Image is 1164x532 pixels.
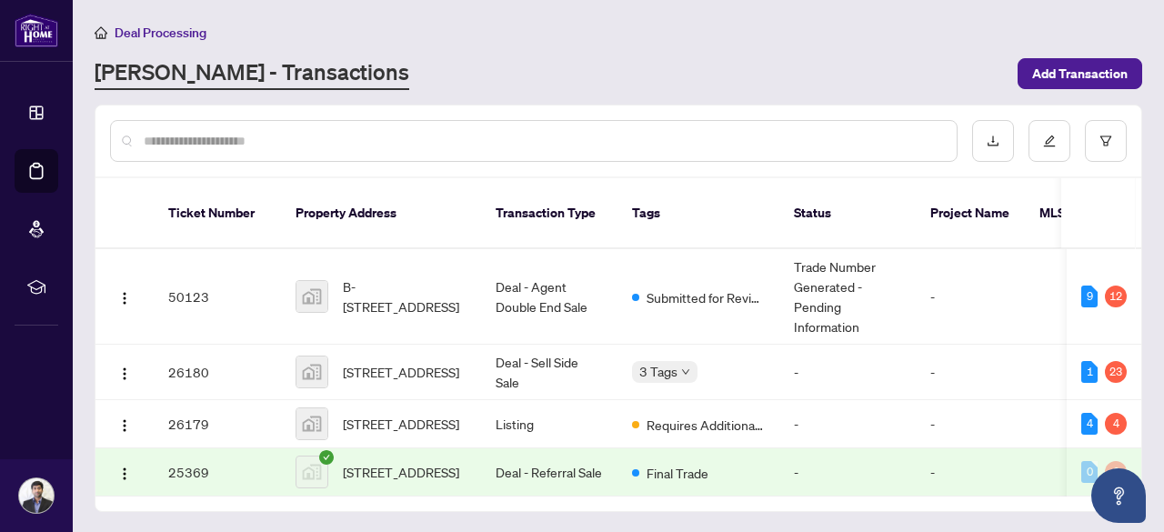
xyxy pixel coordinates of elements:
[154,400,281,448] td: 26179
[319,450,334,465] span: check-circle
[1081,361,1098,383] div: 1
[972,120,1014,162] button: download
[1081,286,1098,307] div: 9
[1081,413,1098,435] div: 4
[1018,58,1142,89] button: Add Transaction
[110,282,139,311] button: Logo
[779,400,916,448] td: -
[916,249,1025,345] td: -
[779,178,916,249] th: Status
[296,457,327,487] img: thumbnail-img
[296,356,327,387] img: thumbnail-img
[481,249,617,345] td: Deal - Agent Double End Sale
[481,345,617,400] td: Deal - Sell Side Sale
[779,448,916,497] td: -
[154,345,281,400] td: 26180
[117,467,132,481] img: Logo
[15,14,58,47] img: logo
[481,178,617,249] th: Transaction Type
[95,57,409,90] a: [PERSON_NAME] - Transactions
[343,462,459,482] span: [STREET_ADDRESS]
[987,135,999,147] span: download
[95,26,107,39] span: home
[639,361,677,382] span: 3 Tags
[916,448,1025,497] td: -
[1085,120,1127,162] button: filter
[1099,135,1112,147] span: filter
[647,287,765,307] span: Submitted for Review
[1032,59,1128,88] span: Add Transaction
[481,448,617,497] td: Deal - Referral Sale
[481,400,617,448] td: Listing
[154,448,281,497] td: 25369
[343,362,459,382] span: [STREET_ADDRESS]
[154,178,281,249] th: Ticket Number
[343,276,467,316] span: B-[STREET_ADDRESS]
[110,457,139,487] button: Logo
[617,178,779,249] th: Tags
[1105,286,1127,307] div: 12
[1105,361,1127,383] div: 23
[1105,413,1127,435] div: 4
[1025,178,1134,249] th: MLS #
[110,357,139,386] button: Logo
[115,25,206,41] span: Deal Processing
[1081,461,1098,483] div: 0
[1105,461,1127,483] div: 0
[117,291,132,306] img: Logo
[281,178,481,249] th: Property Address
[916,345,1025,400] td: -
[916,400,1025,448] td: -
[779,249,916,345] td: Trade Number Generated - Pending Information
[681,367,690,376] span: down
[779,345,916,400] td: -
[1091,468,1146,523] button: Open asap
[343,414,459,434] span: [STREET_ADDRESS]
[296,408,327,439] img: thumbnail-img
[117,418,132,433] img: Logo
[1043,135,1056,147] span: edit
[117,366,132,381] img: Logo
[647,463,708,483] span: Final Trade
[647,415,765,435] span: Requires Additional Docs
[296,281,327,312] img: thumbnail-img
[154,249,281,345] td: 50123
[19,478,54,513] img: Profile Icon
[1029,120,1070,162] button: edit
[916,178,1025,249] th: Project Name
[110,409,139,438] button: Logo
